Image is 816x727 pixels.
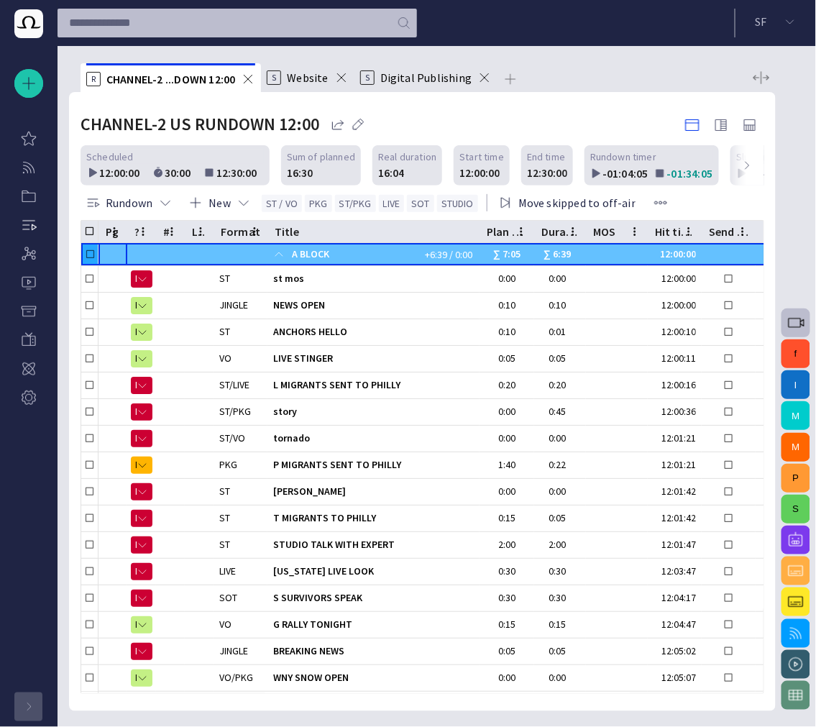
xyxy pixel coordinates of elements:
[219,378,249,392] div: ST/LIVE
[221,224,260,239] div: Format
[20,332,37,346] p: Framedrop AI
[654,618,696,631] div: 12:04:47
[485,644,528,658] div: 0:05
[20,130,37,147] span: My Octopus
[165,164,198,181] div: 30:00
[544,244,577,265] div: ∑ 6:39
[287,150,355,164] span: Sum of planned
[14,326,43,355] div: Framedrop AI
[273,243,418,265] div: A BLOCK
[273,612,474,638] div: G RALLY TONIGHT
[219,618,231,631] div: VO
[287,164,313,181] div: 16:30
[135,538,137,552] span: N
[485,405,528,419] div: 0:00
[216,164,264,181] div: 12:30:00
[219,644,248,658] div: JINGLE
[219,298,248,312] div: JINGLE
[287,70,328,85] span: Website
[781,339,810,368] button: f
[273,585,474,611] div: S SURVIVORS SPEAK
[487,224,528,239] div: Plan dur
[485,378,528,392] div: 0:20
[273,352,474,365] span: LIVE STINGER
[20,274,37,291] span: Media
[131,293,152,319] button: R
[654,325,696,339] div: 12:00:10
[423,247,474,262] span: +6:39 / 0:00
[549,485,572,498] div: 0:00
[459,150,504,164] span: Start time
[244,221,265,242] button: Format column menu
[275,224,299,239] div: Title
[219,405,251,419] div: ST/PKG
[273,591,474,605] span: S SURVIVORS SPEAK
[273,319,474,345] div: ANCHORS HELLO
[273,485,474,498] span: [PERSON_NAME]
[781,370,810,399] button: I
[14,268,43,297] div: Media
[273,325,474,339] span: ANCHORS HELLO
[273,272,474,285] span: st mos
[131,399,152,425] button: N
[549,591,572,605] div: 0:30
[261,63,354,92] div: SWebsite
[20,188,37,205] span: Story Folders
[485,485,528,498] div: 0:00
[549,325,572,339] div: 0:01
[273,479,474,505] div: Alicia Jorgensen
[20,159,37,173] p: Incoming Feeds
[219,591,237,605] div: SOT
[549,644,572,658] div: 0:05
[131,346,152,372] button: R
[273,405,474,419] span: story
[549,511,572,525] div: 0:05
[485,298,528,312] div: 0:10
[511,221,531,242] button: Plan dur column menu
[305,195,332,212] button: PKG
[485,591,528,605] div: 0:30
[273,639,474,664] div: BREAKING NEWS
[135,405,137,419] span: N
[593,224,616,239] div: MOS
[20,130,37,145] p: My Octopus
[485,458,528,472] div: 1:40
[733,221,753,242] button: Send to LiveU column menu
[106,224,119,239] div: Pg
[135,671,137,685] span: R
[133,221,153,242] button: ? column menu
[781,401,810,430] button: M
[485,244,528,265] div: ∑ 7:05
[407,195,434,212] button: SOT
[654,352,696,365] div: 12:00:11
[273,298,474,312] span: NEWS OPEN
[135,298,137,313] span: R
[131,559,152,585] button: N
[273,266,474,292] div: st mos
[135,511,137,526] span: N
[654,564,696,578] div: 12:03:47
[219,431,245,445] div: ST/VO
[654,458,696,472] div: 12:01:21
[654,591,696,605] div: 12:04:17
[273,564,474,578] span: [US_STATE] LIVE LOOK
[219,325,230,339] div: ST
[219,538,230,552] div: ST
[219,485,230,498] div: ST
[273,458,474,472] span: P MIGRANTS SENT TO PHILLY
[679,221,699,242] button: Hit time column menu
[654,644,696,658] div: 12:05:02
[86,150,134,164] span: Scheduled
[654,272,696,285] div: 12:00:00
[20,303,37,320] span: Archive & Trash
[131,266,152,292] button: N
[135,591,137,605] span: N
[781,464,810,493] button: P
[273,431,474,445] span: tornado
[163,224,170,239] div: #
[485,325,528,339] div: 0:10
[20,389,37,403] p: Admin
[654,378,696,392] div: 12:00:16
[135,564,137,579] span: N
[20,389,37,406] span: Admin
